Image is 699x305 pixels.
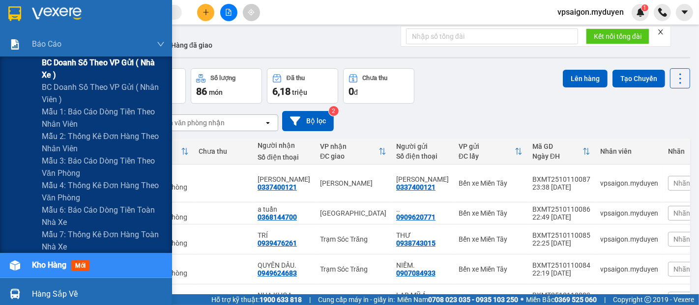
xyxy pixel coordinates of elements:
[563,70,608,87] button: Lên hàng
[197,4,214,21] button: plus
[673,209,690,217] span: Nhãn
[521,298,524,302] span: ⚪️
[526,294,597,305] span: Miền Bắc
[42,204,165,228] span: Mẫu 6: Báo cáo dòng tiền toàn nhà xe
[532,142,582,150] div: Mã GD
[532,261,590,269] div: BXMT2510110084
[258,231,310,239] div: TRÍ
[532,152,582,160] div: Ngày ĐH
[42,81,165,106] span: BC doanh số theo VP gửi ( nhân viên )
[258,239,297,247] div: 0939476261
[32,287,165,302] div: Hàng sắp về
[532,205,590,213] div: BXMT2510110086
[203,9,209,16] span: plus
[641,4,648,11] sup: 1
[42,179,165,204] span: Mẫu 4: Thống kê đơn hàng theo văn phòng
[657,28,664,35] span: close
[258,269,297,277] div: 0949624683
[600,265,658,273] div: vpsaigon.myduyen
[459,209,523,217] div: Bến xe Miền Tây
[532,213,590,221] div: 22:49 [DATE]
[320,152,379,160] div: ĐC giao
[459,152,515,160] div: ĐC lấy
[532,269,590,277] div: 22:19 [DATE]
[320,142,379,150] div: VP nhận
[318,294,395,305] span: Cung cấp máy in - giấy in:
[292,88,307,96] span: triệu
[363,75,388,82] div: Chưa thu
[163,33,220,57] button: Hàng đã giao
[643,4,646,11] span: 1
[600,235,658,243] div: vpsaigon.myduyen
[320,179,386,187] div: [PERSON_NAME]
[196,85,207,97] span: 86
[320,265,386,273] div: Trạm Sóc Trăng
[396,205,449,213] div: ..
[532,239,590,247] div: 22:25 [DATE]
[258,205,310,213] div: a tuấn
[209,88,223,96] span: món
[243,4,260,21] button: aim
[604,294,606,305] span: |
[396,142,449,150] div: Người gửi
[459,235,523,243] div: Bến xe Miền Tây
[532,183,590,191] div: 23:38 [DATE]
[612,70,665,87] button: Tạo Chuyến
[600,147,658,155] div: Nhân viên
[260,296,302,304] strong: 1900 633 818
[396,152,449,160] div: Số điện thoại
[600,209,658,217] div: vpsaigon.myduyen
[8,6,21,21] img: logo-vxr
[292,291,298,299] span: ...
[258,291,310,299] div: NHA KHOA AN TRẠCH
[287,75,305,82] div: Đã thu
[428,296,518,304] strong: 0708 023 035 - 0935 103 250
[42,56,165,81] span: BC doanh số theo VP gửi ( nhà xe )
[459,179,523,187] div: Bến xe Miền Tây
[673,265,690,273] span: Nhãn
[644,296,651,303] span: copyright
[211,294,302,305] span: Hỗ trợ kỹ thuật:
[42,155,165,179] span: Mẫu 3: Báo cáo dòng tiền theo văn phòng
[10,39,20,50] img: solution-icon
[459,142,515,150] div: VP gửi
[32,38,61,50] span: Báo cáo
[315,139,391,165] th: Toggle SortBy
[396,269,436,277] div: 0907084933
[673,179,690,187] span: Nhãn
[673,235,690,243] span: Nhãn
[349,85,354,97] span: 0
[199,147,248,155] div: Chưa thu
[258,175,310,183] div: THIỆN NGÔ
[676,4,693,21] button: caret-down
[225,9,232,16] span: file-add
[586,28,649,44] button: Kết nối tổng đài
[309,294,311,305] span: |
[10,260,20,271] img: warehouse-icon
[397,294,518,305] span: Miền Nam
[329,106,339,116] sup: 2
[157,40,165,48] span: down
[42,106,165,130] span: Mẫu 1: Báo cáo dòng tiền theo nhân viên
[396,183,436,191] div: 0337400121
[282,111,334,131] button: Bộ lọc
[10,289,20,299] img: warehouse-icon
[658,8,667,17] img: phone-icon
[406,28,578,44] input: Nhập số tổng đài
[32,260,66,270] span: Kho hàng
[42,228,165,253] span: Mẫu 7: Thống kê đơn hàng toàn nhà xe
[600,179,658,187] div: vpsaigon.myduyen
[343,68,414,104] button: Chưa thu0đ
[554,296,597,304] strong: 0369 525 060
[396,291,449,299] div: LAB MỸ Á
[532,175,590,183] div: BXMT2510110087
[258,141,310,149] div: Người nhận
[320,235,386,243] div: Trạm Sóc Trăng
[220,4,237,21] button: file-add
[354,88,358,96] span: đ
[272,85,291,97] span: 6,18
[454,139,527,165] th: Toggle SortBy
[320,209,386,217] div: [GEOGRAPHIC_DATA]
[532,291,590,299] div: BXMT2510110083
[396,261,449,269] div: NIỀM.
